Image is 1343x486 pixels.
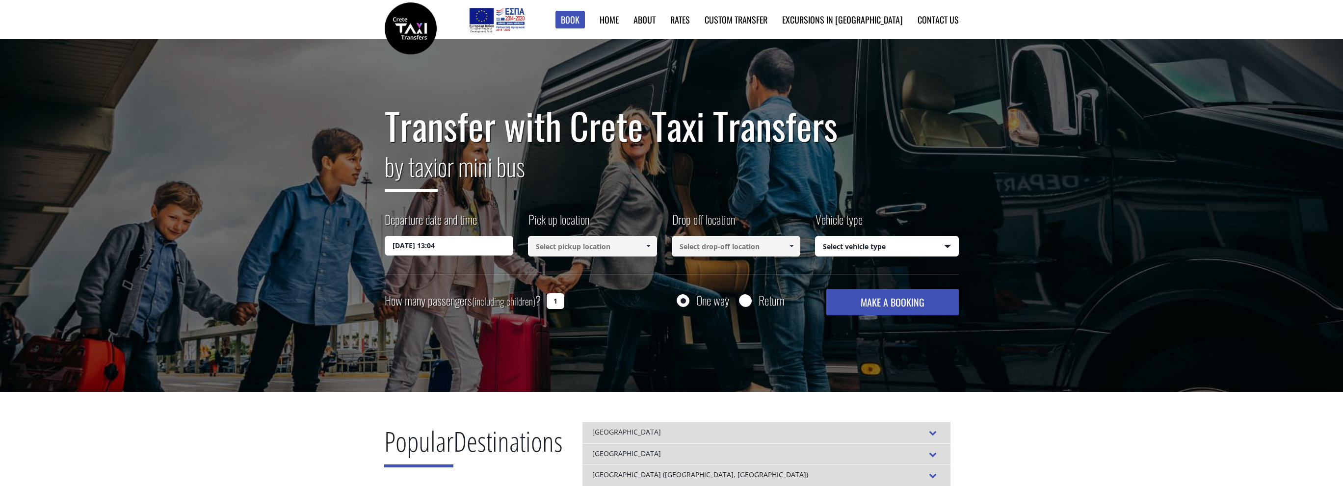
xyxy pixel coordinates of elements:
input: Select pickup location [528,236,657,256]
a: About [633,13,656,26]
div: [GEOGRAPHIC_DATA] [582,443,950,465]
a: Crete Taxi Transfers | Safe Taxi Transfer Services from to Heraklion Airport, Chania Airport, Ret... [385,22,437,32]
a: Rates [670,13,690,26]
a: Contact us [918,13,959,26]
div: [GEOGRAPHIC_DATA] [582,422,950,443]
a: Excursions in [GEOGRAPHIC_DATA] [782,13,903,26]
label: Vehicle type [815,211,863,236]
img: e-bannersEUERDF180X90.jpg [468,5,526,34]
input: Select drop-off location [672,236,801,256]
span: Popular [384,422,453,467]
img: Crete Taxi Transfers | Safe Taxi Transfer Services from to Heraklion Airport, Chania Airport, Ret... [385,2,437,54]
label: Departure date and time [385,211,477,236]
label: How many passengers ? [385,289,541,313]
small: (including children) [472,294,535,308]
label: Drop off location [672,211,735,236]
h1: Transfer with Crete Taxi Transfers [385,105,959,146]
div: [GEOGRAPHIC_DATA] ([GEOGRAPHIC_DATA], [GEOGRAPHIC_DATA]) [582,464,950,486]
a: Home [600,13,619,26]
button: MAKE A BOOKING [826,289,958,315]
a: Show All Items [640,236,656,256]
label: Return [759,294,784,307]
span: by taxi [385,148,438,192]
span: Select vehicle type [816,236,958,257]
a: Custom Transfer [705,13,767,26]
label: Pick up location [528,211,589,236]
h2: Destinations [384,422,563,475]
a: Book [555,11,585,29]
h2: or mini bus [385,146,959,199]
label: One way [696,294,729,307]
a: Show All Items [784,236,800,256]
